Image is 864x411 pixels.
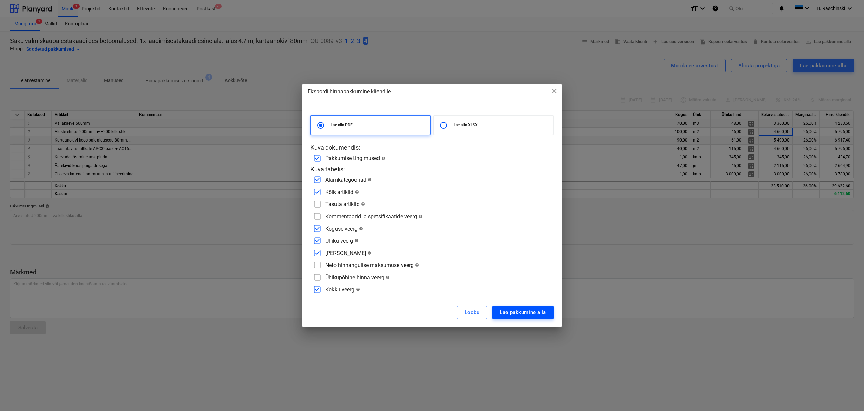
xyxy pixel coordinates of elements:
p: Kuva dokumendis: [310,144,554,152]
p: Lae alla PDF [331,122,427,128]
div: Lae alla XLSX [433,115,554,135]
button: Loobu [457,306,487,319]
div: Ühikupõhine hinna veerg [325,274,390,281]
iframe: Chat Widget [830,378,864,411]
div: Ekspordi hinnapakkumine kliendile [308,88,556,96]
span: help [417,214,423,218]
div: Neto hinnangulise maksumuse veerg [325,262,419,268]
span: help [358,226,363,231]
span: help [414,263,419,267]
div: Ühiku veerg [325,238,359,244]
div: Loobu [465,308,479,317]
div: Pakkumise tingimused [325,155,385,161]
p: Kuva tabelis: [310,165,554,173]
span: help [360,202,365,206]
span: help [384,275,390,279]
p: Lae alla XLSX [454,122,550,128]
span: help [366,178,372,182]
span: help [366,251,371,255]
div: Kõik artiklid [325,189,359,195]
span: help [380,156,385,160]
button: Lae pakkumine alla [492,306,554,319]
span: help [353,190,359,194]
div: Vestlusvidin [830,378,864,411]
span: help [353,239,359,243]
div: Koguse veerg [325,225,363,232]
div: Kokku veerg [325,286,360,293]
div: [PERSON_NAME] [325,250,371,256]
div: Kommentaarid ja spetsifikaatide veerg [325,213,423,220]
div: Lae pakkumine alla [500,308,546,317]
div: Lae alla PDF [310,115,431,135]
div: close [550,87,558,98]
div: Alamkategooriad [325,177,372,183]
span: close [550,87,558,95]
span: help [354,287,360,291]
div: Tasuta artiklid [325,201,365,208]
